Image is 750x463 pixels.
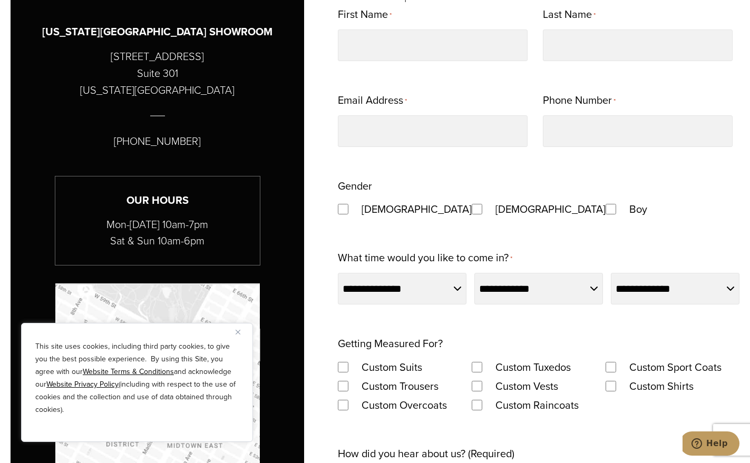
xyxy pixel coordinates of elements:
label: Last Name [543,5,596,25]
label: [DEMOGRAPHIC_DATA] [351,200,468,219]
p: [PHONE_NUMBER] [114,133,201,150]
label: Phone Number [543,91,616,111]
p: This site uses cookies, including third party cookies, to give you the best possible experience. ... [35,340,239,416]
p: Mon-[DATE] 10am-7pm Sat & Sun 10am-6pm [55,216,260,249]
label: Custom Suits [351,358,433,377]
label: Custom Trousers [351,377,449,396]
label: Email Address [338,91,407,111]
label: Custom Raincoats [485,396,589,415]
legend: Getting Measured For? [338,334,443,353]
label: Boy [619,200,658,219]
legend: Gender [338,176,372,195]
button: Close [236,326,248,338]
label: [DEMOGRAPHIC_DATA] [485,200,602,219]
label: Custom Vests [485,377,569,396]
label: Custom Tuxedos [485,358,581,377]
label: Custom Overcoats [351,396,457,415]
h3: [US_STATE][GEOGRAPHIC_DATA] SHOWROOM [42,24,272,40]
a: Website Privacy Policy [46,379,119,390]
iframe: Opens a widget where you can chat to one of our agents [683,431,739,458]
a: Website Terms & Conditions [83,366,174,377]
label: First Name [338,5,392,25]
img: Close [236,330,240,334]
h3: Our Hours [55,192,260,209]
label: How did you hear about us? (Required) [338,444,514,463]
label: Custom Sport Coats [619,358,732,377]
p: [STREET_ADDRESS] Suite 301 [US_STATE][GEOGRAPHIC_DATA] [80,48,235,98]
label: Custom Shirts [619,377,704,396]
label: What time would you like to come in? [338,248,512,269]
